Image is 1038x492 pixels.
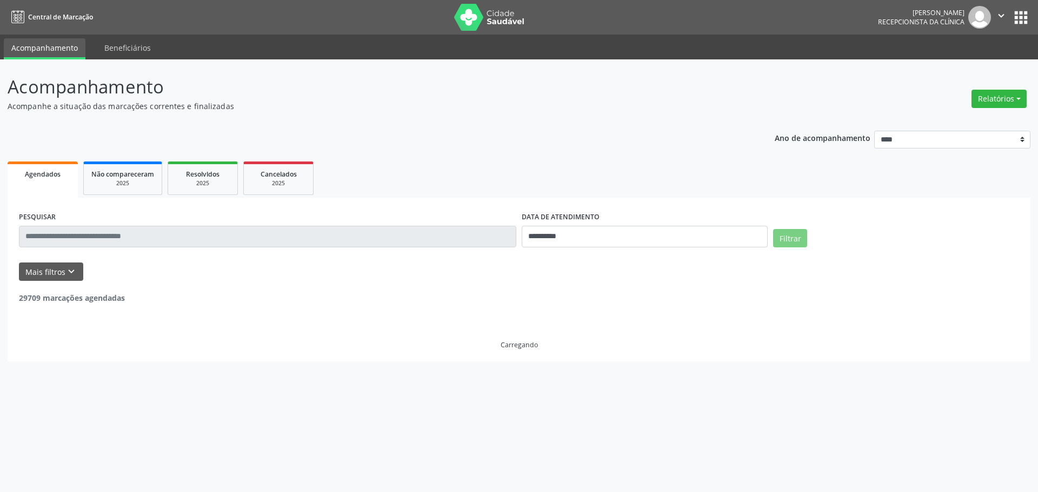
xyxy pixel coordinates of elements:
button: apps [1012,8,1030,27]
p: Ano de acompanhamento [775,131,870,144]
label: DATA DE ATENDIMENTO [522,209,600,226]
div: Carregando [501,340,538,349]
label: PESQUISAR [19,209,56,226]
p: Acompanhe a situação das marcações correntes e finalizadas [8,100,723,112]
span: Recepcionista da clínica [878,17,964,26]
a: Acompanhamento [4,38,85,59]
p: Acompanhamento [8,73,723,100]
span: Cancelados [261,170,297,179]
div: 2025 [176,179,230,187]
span: Central de Marcação [28,12,93,22]
i: keyboard_arrow_down [65,266,77,278]
button: Mais filtroskeyboard_arrow_down [19,262,83,281]
button: Relatórios [972,90,1027,108]
span: Não compareceram [91,170,154,179]
button:  [991,6,1012,29]
span: Resolvidos [186,170,219,179]
div: 2025 [251,179,305,187]
div: [PERSON_NAME] [878,8,964,17]
a: Central de Marcação [8,8,93,26]
strong: 29709 marcações agendadas [19,293,125,303]
button: Filtrar [773,229,807,247]
img: img [968,6,991,29]
span: Agendados [25,170,61,179]
div: 2025 [91,179,154,187]
i:  [995,10,1007,22]
a: Beneficiários [97,38,158,57]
